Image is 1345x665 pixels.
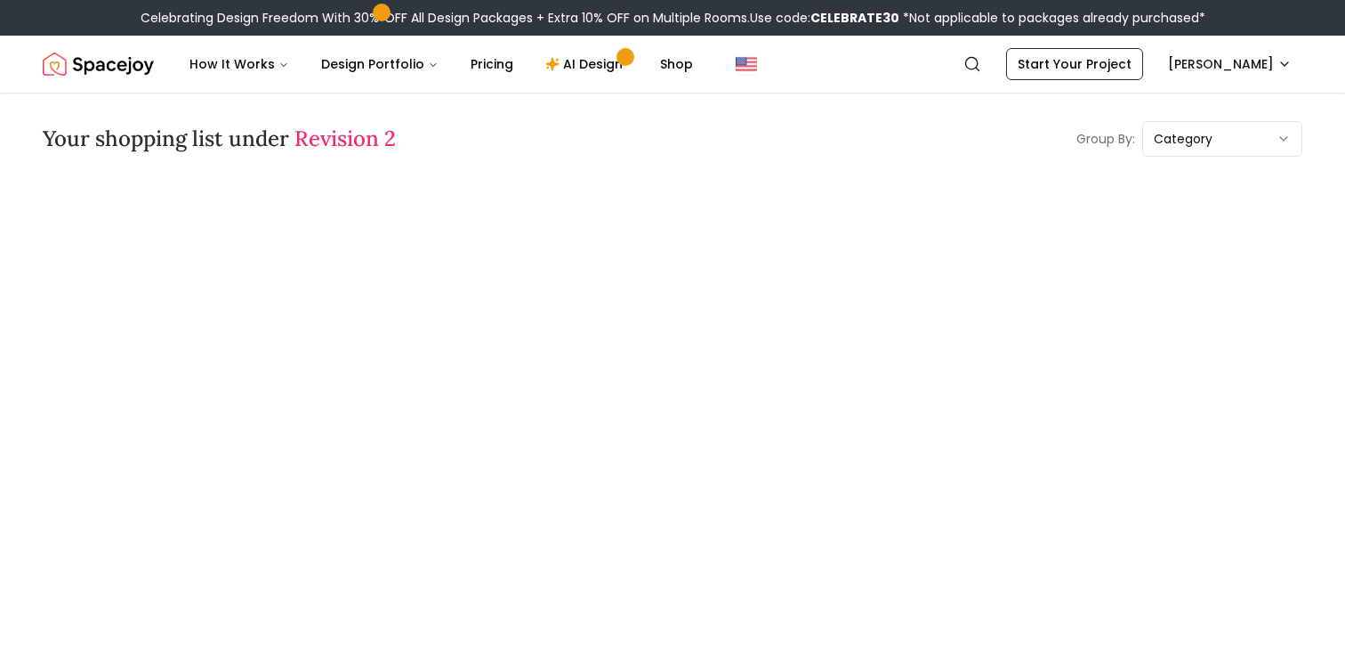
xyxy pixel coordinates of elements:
[43,125,396,153] h3: Your shopping list under
[531,46,642,82] a: AI Design
[1076,130,1135,148] p: Group By:
[1157,48,1302,80] button: [PERSON_NAME]
[456,46,528,82] a: Pricing
[646,46,707,82] a: Shop
[307,46,453,82] button: Design Portfolio
[43,46,154,82] img: Spacejoy Logo
[1006,48,1143,80] a: Start Your Project
[810,9,899,27] b: CELEBRATE30
[43,36,1302,93] nav: Global
[899,9,1205,27] span: *Not applicable to packages already purchased*
[294,125,396,152] span: Revision 2
[750,9,899,27] span: Use code:
[736,53,757,75] img: United States
[141,9,1205,27] div: Celebrating Design Freedom With 30% OFF All Design Packages + Extra 10% OFF on Multiple Rooms.
[175,46,707,82] nav: Main
[43,46,154,82] a: Spacejoy
[175,46,303,82] button: How It Works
